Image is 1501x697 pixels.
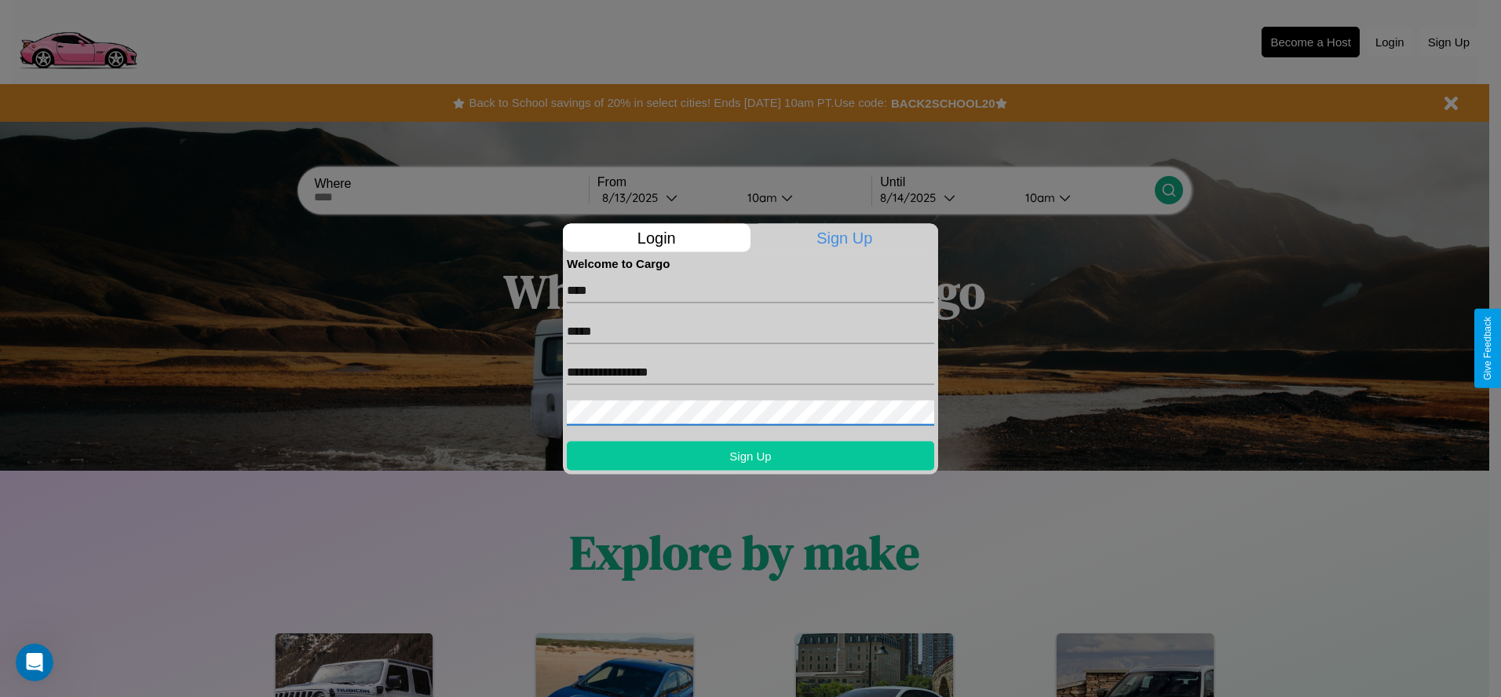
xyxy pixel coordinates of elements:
h4: Welcome to Cargo [567,256,934,270]
button: Sign Up [567,441,934,470]
p: Sign Up [751,223,939,251]
iframe: Intercom live chat [16,644,53,681]
div: Give Feedback [1482,317,1493,380]
p: Login [563,223,750,251]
